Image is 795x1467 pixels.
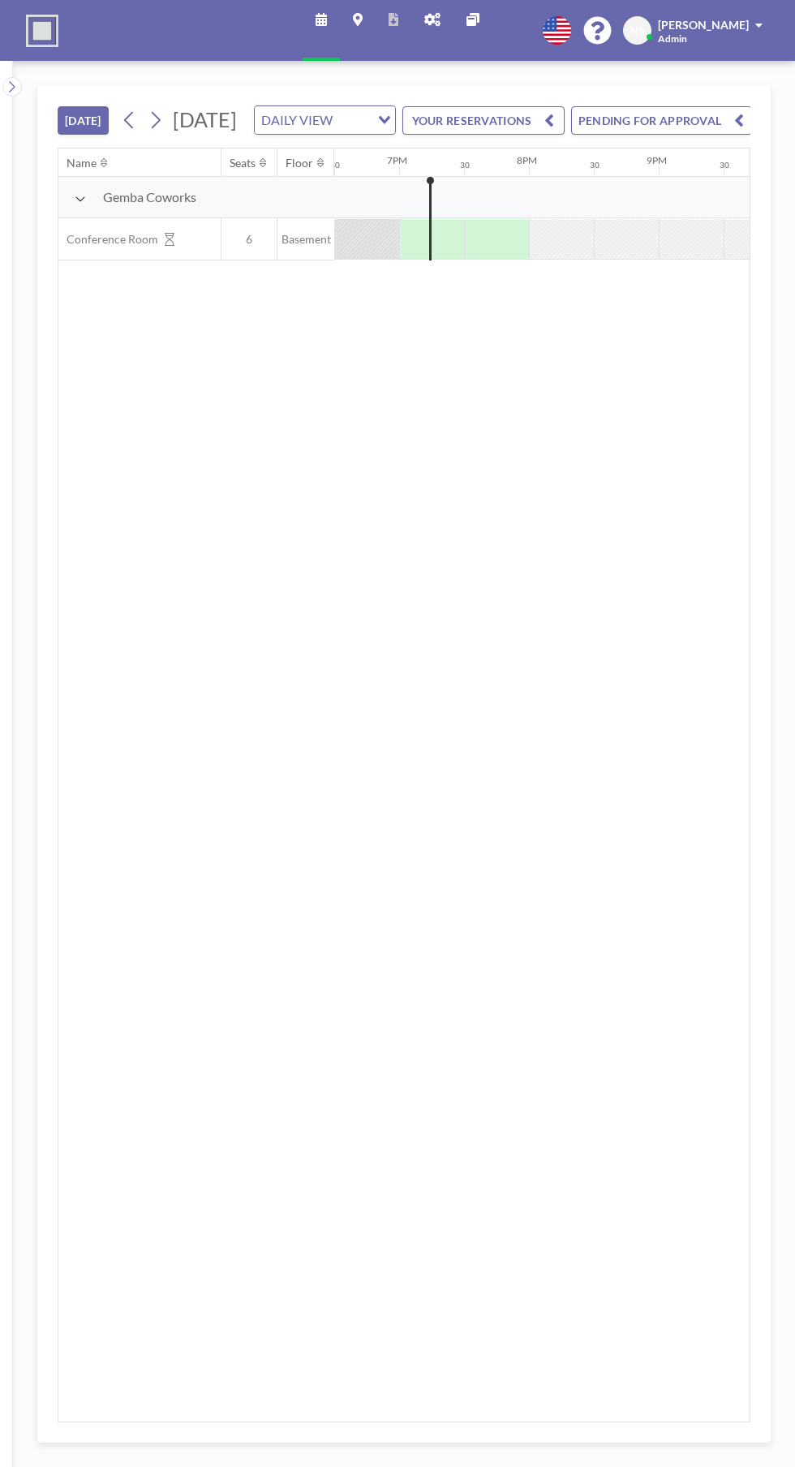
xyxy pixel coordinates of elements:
[258,110,336,131] span: DAILY VIEW
[58,106,109,135] button: [DATE]
[630,24,645,38] span: NS
[26,15,58,47] img: organization-logo
[330,160,340,170] div: 30
[517,154,537,166] div: 8PM
[658,18,749,32] span: [PERSON_NAME]
[658,32,687,45] span: Admin
[460,160,470,170] div: 30
[103,189,196,205] span: Gemba Coworks
[67,156,97,170] div: Name
[277,232,334,247] span: Basement
[173,107,237,131] span: [DATE]
[402,106,565,135] button: YOUR RESERVATIONS
[590,160,599,170] div: 30
[286,156,313,170] div: Floor
[255,106,395,134] div: Search for option
[230,156,256,170] div: Seats
[720,160,729,170] div: 30
[647,154,667,166] div: 9PM
[58,232,158,247] span: Conference Room
[571,106,752,135] button: PENDING FOR APPROVAL
[337,110,368,131] input: Search for option
[387,154,407,166] div: 7PM
[221,232,277,247] span: 6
